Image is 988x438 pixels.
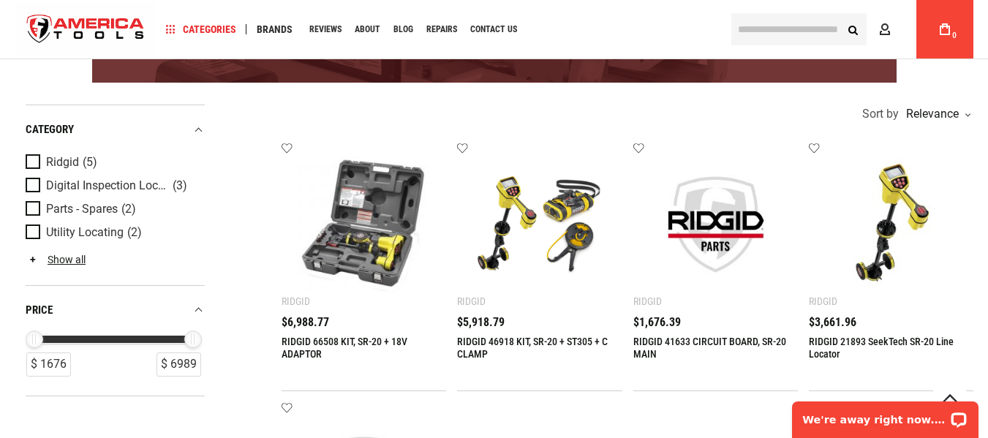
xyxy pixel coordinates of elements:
a: RIDGID 41633 CIRCUIT BOARD, SR-20 MAIN [633,336,786,360]
span: 0 [952,31,957,39]
img: RIDGID 41633 CIRCUIT BOARD, SR-20 MAIN [648,156,783,292]
a: Blog [387,20,420,39]
span: (2) [121,203,136,215]
a: Categories [159,20,243,39]
iframe: LiveChat chat widget [783,392,988,438]
a: Repairs [420,20,464,39]
span: Sort by [862,108,899,120]
div: category [26,120,205,140]
a: About [348,20,387,39]
a: Ridgid (5) [26,154,201,170]
img: RIDGID 21893 SeekTech SR-20 Line Locator [823,156,959,292]
span: Contact Us [470,25,517,34]
a: Contact Us [464,20,524,39]
span: Parts - Spares [46,203,118,216]
button: Search [839,15,867,43]
span: Reviews [309,25,342,34]
a: store logo [15,2,157,57]
div: Relevance [902,108,970,120]
div: Product Filters [26,105,205,396]
div: $ 6989 [157,352,201,377]
a: Reviews [303,20,348,39]
img: America Tools [15,2,157,57]
span: $3,661.96 [809,317,856,328]
span: About [355,25,380,34]
a: Digital Inspection Locating (3) [26,178,201,194]
span: (3) [173,179,187,192]
a: RIDGID 46918 KIT, SR-20 + ST305 + C CLAMP [457,336,608,360]
div: Ridgid [809,295,837,307]
span: $1,676.39 [633,317,681,328]
a: Show all [26,254,86,265]
div: $ 1676 [26,352,71,377]
img: RIDGID 66508 KIT, SR-20 + 18V ADAPTOR [296,156,431,292]
span: (2) [127,226,142,238]
div: Ridgid [633,295,662,307]
img: RIDGID 46918 KIT, SR-20 + ST305 + C CLAMP [472,156,607,292]
a: Utility Locating (2) [26,224,201,241]
span: (5) [83,156,97,168]
div: Ridgid [457,295,486,307]
div: price [26,300,205,320]
span: Brands [257,24,293,34]
a: RIDGID 66508 KIT, SR-20 + 18V ADAPTOR [282,336,407,360]
a: RIDGID 21893 SeekTech SR-20 Line Locator [809,336,954,360]
span: Digital Inspection Locating [46,179,169,192]
span: $6,988.77 [282,317,329,328]
span: Categories [166,24,236,34]
span: Utility Locating [46,226,124,239]
a: Parts - Spares (2) [26,201,201,217]
span: Repairs [426,25,457,34]
span: Ridgid [46,156,79,169]
a: Brands [250,20,299,39]
span: $5,918.79 [457,317,505,328]
div: Ridgid [282,295,310,307]
span: Blog [393,25,413,34]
